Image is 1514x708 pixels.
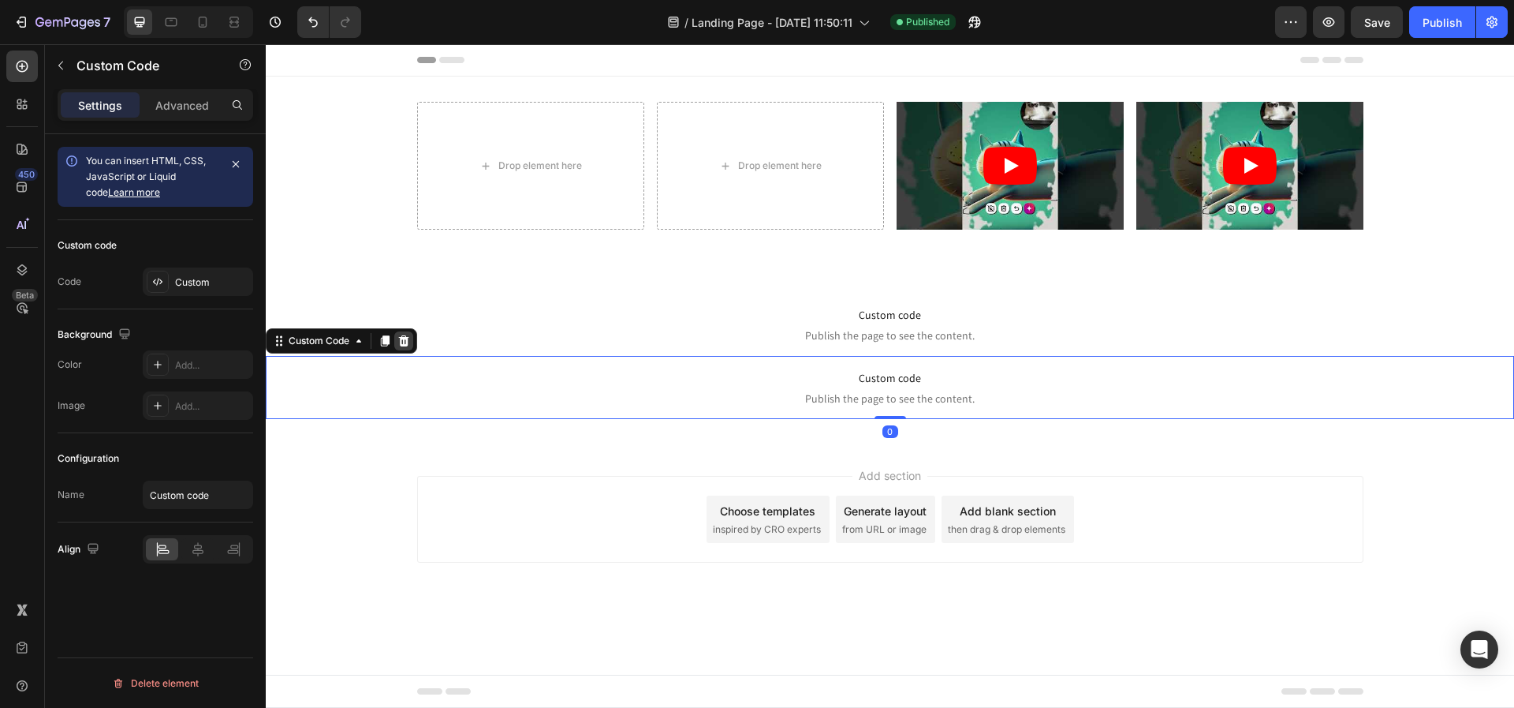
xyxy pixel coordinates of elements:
div: Delete element [112,674,199,693]
p: Settings [78,97,122,114]
div: Add... [175,399,249,414]
button: Save [1351,6,1403,38]
button: Delete element [58,671,253,696]
div: Open Intercom Messenger [1460,631,1498,669]
div: Add... [175,358,249,373]
div: 450 [15,168,38,181]
span: You can insert HTML, CSS, JavaScript or Liquid code [86,155,206,198]
div: Custom code [58,238,117,253]
span: inspired by CRO experts [447,478,555,493]
div: Custom Code [20,290,87,304]
div: Drop element here [472,115,556,128]
button: 7 [6,6,117,38]
div: Choose templates [454,459,550,475]
div: Configuration [58,451,119,466]
span: then drag & drop elements [682,478,800,493]
div: Undo/Redo [297,6,361,38]
div: Color [58,358,82,372]
div: Add blank section [694,459,790,475]
span: from URL or image [576,478,661,493]
button: Play [957,103,1011,140]
div: Generate layout [578,459,661,475]
button: Publish [1409,6,1475,38]
button: Play [718,103,771,140]
p: Custom Code [76,56,211,75]
div: Beta [12,289,38,302]
span: Landing Page - [DATE] 11:50:11 [692,14,852,31]
span: / [684,14,688,31]
span: Save [1364,16,1390,29]
span: Published [906,15,949,29]
iframe: Design area [266,44,1514,708]
div: 0 [617,381,632,394]
p: 7 [103,13,110,32]
div: Image [58,399,85,413]
div: Align [58,539,103,560]
p: Advanced [155,97,209,114]
a: Learn more [108,186,160,198]
span: Add section [587,423,662,440]
div: Publish [1423,14,1462,31]
div: Custom [175,275,249,290]
div: Background [58,324,134,346]
div: Name [58,488,84,502]
div: Code [58,275,81,289]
